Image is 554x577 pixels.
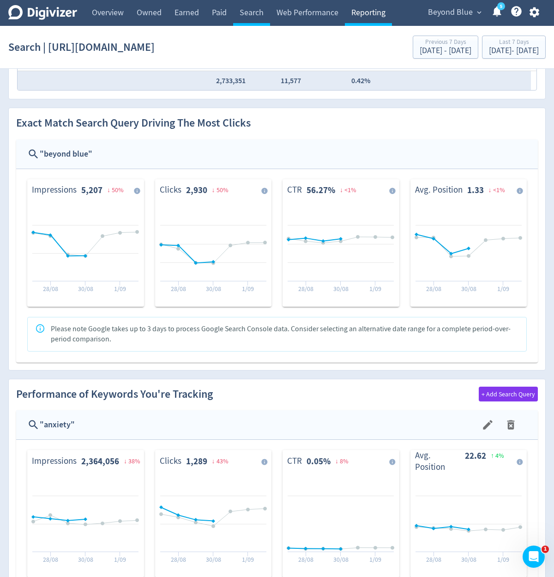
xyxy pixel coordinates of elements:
span: ↓ [212,457,215,465]
text: 30/08 [461,555,476,564]
dt: Impressions [32,456,77,468]
span: 50 % [112,186,124,194]
h2: Performance of Keywords You're Tracking [16,387,213,402]
dt: CTR [287,184,302,196]
strong: 1.33 [467,184,484,196]
text: 1/09 [369,285,381,293]
span: 1 [542,546,549,553]
div: Previous 7 Days [420,39,471,47]
text: 1/09 [369,555,381,564]
strong: 2,364,056 [81,456,119,467]
div: Last 7 Days [489,39,539,47]
div: [DATE] - [DATE] [489,47,539,55]
strong: 1,289 [186,456,207,467]
span: ↓ [212,186,215,194]
span: ↓ [107,186,110,194]
span: expand_more [475,8,483,17]
text: 28/08 [43,285,59,293]
text: 28/08 [43,555,59,564]
text: 1/09 [242,285,254,293]
button: Last 7 Days[DATE]- [DATE] [482,36,546,59]
h2: Exact Match Search Query Driving The Most Clicks [16,115,251,131]
strong: 56.27% [307,184,335,196]
button: menu [502,416,519,433]
span: ↑ [491,451,494,460]
button: menu [479,416,496,433]
span: Beyond Blue [428,5,473,20]
dt: Clicks [160,184,181,196]
text: 30/08 [205,555,221,564]
text: 30/08 [333,555,349,564]
span: 43 % [217,457,229,465]
strong: 22.62 [465,450,486,462]
text: 28/08 [299,555,314,564]
text: 1/09 [242,555,254,564]
button: Beyond Blue [425,5,484,20]
div: " anxiety " [40,418,481,431]
text: 1/09 [497,555,509,564]
span: 11,577 [281,76,301,85]
text: 28/08 [171,555,186,564]
dt: CTR [287,456,302,468]
text: 30/08 [333,285,349,293]
span: 38 % [128,457,140,465]
span: 2,733,351 [216,76,246,85]
span: 50 % [217,186,229,194]
span: <1 % [493,186,505,194]
div: Please note Google takes up to 3 days to process Google Search Console data. Consider selecting a... [51,320,519,348]
h1: Search | [URL][DOMAIN_NAME] [8,32,155,62]
span: ↓ [335,457,338,465]
text: 1/09 [114,285,126,293]
text: 30/08 [205,285,221,293]
a: 5 [497,2,505,10]
span: 4 % [495,451,504,460]
span: ↓ [488,186,492,194]
span: <1 % [344,186,356,194]
dt: Avg. Position [415,450,461,474]
dt: Clicks [160,456,181,468]
text: 30/08 [78,285,93,293]
text: 30/08 [78,555,93,564]
strong: 0.05% [307,456,331,467]
span: ↓ [340,186,343,194]
text: 30/08 [461,285,476,293]
span: 0.42% [351,76,370,85]
text: 5 [500,3,502,10]
text: 1/09 [114,555,126,564]
iframe: Intercom live chat [523,546,545,568]
text: 28/08 [299,285,314,293]
div: " beyond blue " [40,147,527,161]
text: 28/08 [426,555,441,564]
div: [DATE] - [DATE] [420,47,471,55]
strong: 2,930 [186,184,207,196]
span: 8 % [340,457,349,465]
text: 1/09 [497,285,509,293]
dt: Avg. Position [415,184,463,196]
span: ↓ [124,457,127,465]
span: + Add Search Query [482,391,535,397]
text: 28/08 [426,285,441,293]
text: 28/08 [171,285,186,293]
button: Previous 7 Days[DATE] - [DATE] [413,36,478,59]
strong: 5,207 [81,184,102,196]
dt: Impressions [32,184,77,196]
